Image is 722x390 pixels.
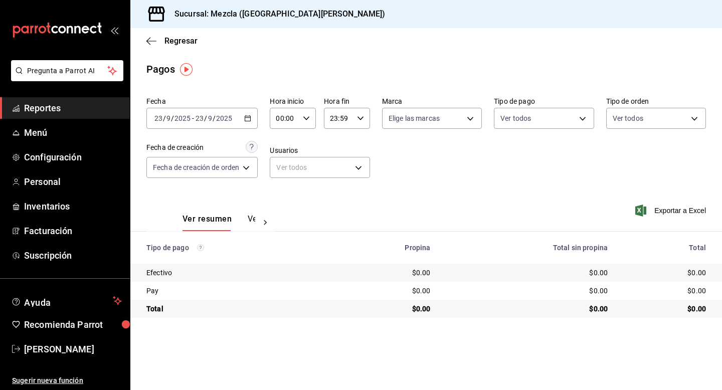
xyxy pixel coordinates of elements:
span: Regresar [164,36,198,46]
span: / [163,114,166,122]
div: Pay [146,286,326,296]
div: Efectivo [146,268,326,278]
a: Pregunta a Parrot AI [7,73,123,83]
img: Tooltip marker [180,63,193,76]
span: Inventarios [24,200,122,213]
span: Recomienda Parrot [24,318,122,331]
input: ---- [174,114,191,122]
span: Menú [24,126,122,139]
div: $0.00 [342,304,431,314]
label: Usuarios [270,147,370,154]
label: Tipo de pago [494,98,594,105]
div: $0.00 [342,268,431,278]
div: $0.00 [446,286,608,296]
div: Total [624,244,706,252]
span: / [213,114,216,122]
span: Sugerir nueva función [12,375,122,386]
button: Exportar a Excel [637,205,706,217]
div: Tipo de pago [146,244,326,252]
span: Pregunta a Parrot AI [27,66,108,76]
button: Pregunta a Parrot AI [11,60,123,81]
div: $0.00 [624,286,706,296]
div: $0.00 [624,304,706,314]
span: / [204,114,207,122]
span: - [192,114,194,122]
div: Ver todos [270,157,370,178]
span: Configuración [24,150,122,164]
input: ---- [216,114,233,122]
input: -- [166,114,171,122]
div: $0.00 [624,268,706,278]
span: Ver todos [613,113,643,123]
span: Facturación [24,224,122,238]
label: Tipo de orden [606,98,706,105]
label: Hora inicio [270,98,316,105]
button: Regresar [146,36,198,46]
label: Marca [382,98,482,105]
input: -- [208,114,213,122]
label: Hora fin [324,98,370,105]
div: Fecha de creación [146,142,204,153]
span: Ver todos [500,113,531,123]
div: Pagos [146,62,175,77]
button: Ver pagos [248,214,285,231]
span: Fecha de creación de orden [153,162,239,172]
div: $0.00 [342,286,431,296]
input: -- [195,114,204,122]
div: navigation tabs [183,214,255,231]
input: -- [154,114,163,122]
h3: Sucursal: Mezcla ([GEOGRAPHIC_DATA][PERSON_NAME]) [166,8,385,20]
span: Reportes [24,101,122,115]
div: Total sin propina [446,244,608,252]
button: Ver resumen [183,214,232,231]
span: Personal [24,175,122,188]
div: $0.00 [446,268,608,278]
span: Ayuda [24,295,109,307]
div: $0.00 [446,304,608,314]
svg: Los pagos realizados con Pay y otras terminales son montos brutos. [197,244,204,251]
span: Suscripción [24,249,122,262]
label: Fecha [146,98,258,105]
button: open_drawer_menu [110,26,118,34]
span: Elige las marcas [389,113,440,123]
span: [PERSON_NAME] [24,342,122,356]
div: Propina [342,244,431,252]
div: Total [146,304,326,314]
span: / [171,114,174,122]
